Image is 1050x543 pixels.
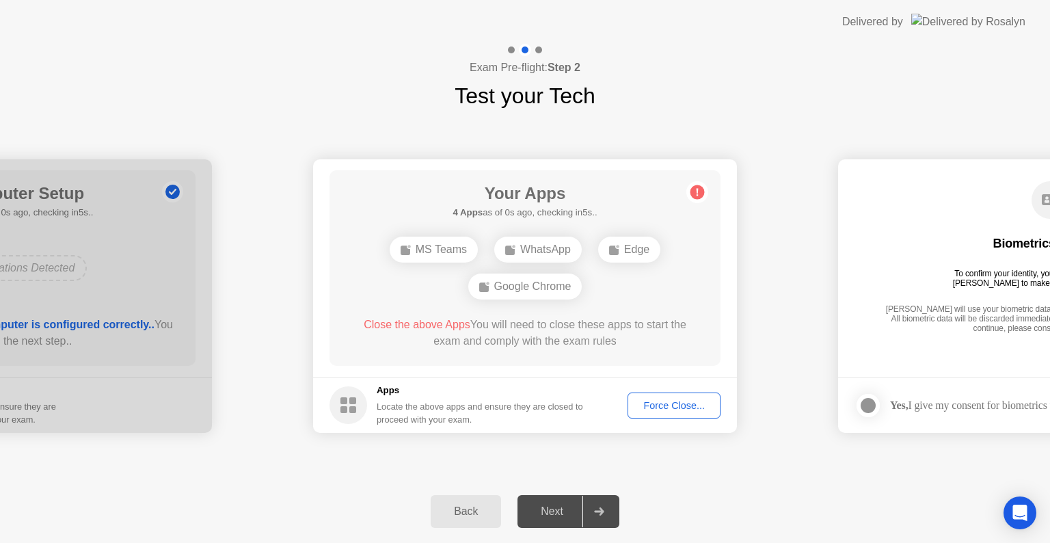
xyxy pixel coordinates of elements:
[431,495,501,528] button: Back
[470,59,580,76] h4: Exam Pre-flight:
[1004,496,1036,529] div: Open Intercom Messenger
[628,393,721,419] button: Force Close...
[453,206,597,220] h5: as of 0s ago, checking in5s..
[632,400,716,411] div: Force Close...
[453,181,597,206] h1: Your Apps
[390,237,478,263] div: MS Teams
[911,14,1025,29] img: Delivered by Rosalyn
[548,62,580,73] b: Step 2
[377,384,584,397] h5: Apps
[517,495,619,528] button: Next
[598,237,660,263] div: Edge
[435,505,497,518] div: Back
[377,400,584,426] div: Locate the above apps and ensure they are closed to proceed with your exam.
[842,14,903,30] div: Delivered by
[453,207,483,217] b: 4 Apps
[349,317,701,349] div: You will need to close these apps to start the exam and comply with the exam rules
[468,274,582,300] div: Google Chrome
[455,79,595,112] h1: Test your Tech
[494,237,582,263] div: WhatsApp
[364,319,470,330] span: Close the above Apps
[890,399,908,411] strong: Yes,
[522,505,582,518] div: Next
